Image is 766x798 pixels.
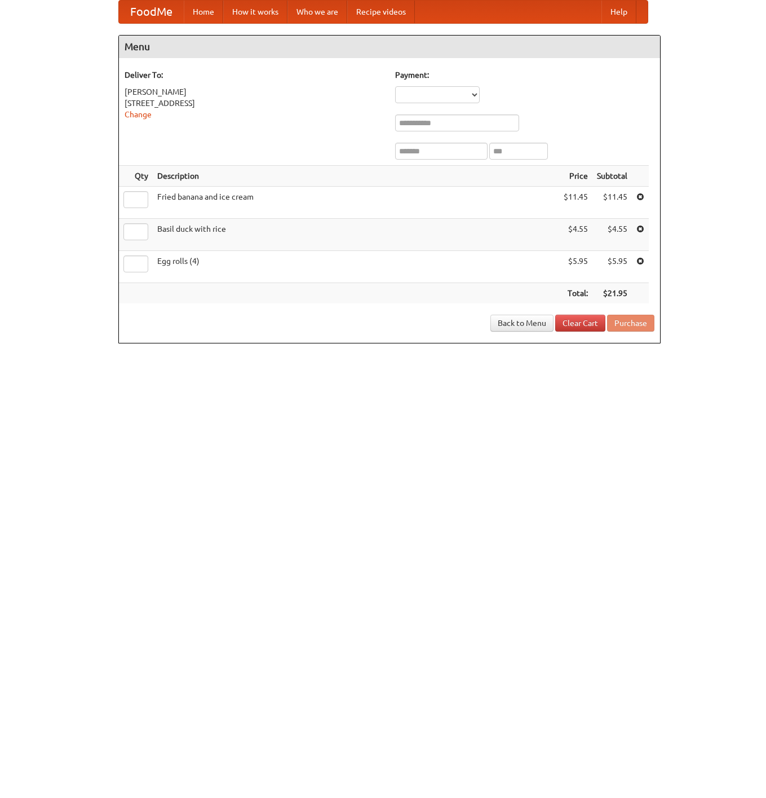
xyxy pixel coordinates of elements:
td: $5.95 [559,251,592,283]
td: $4.55 [559,219,592,251]
a: Recipe videos [347,1,415,23]
a: Clear Cart [555,315,605,332]
th: Description [153,166,559,187]
th: Subtotal [592,166,632,187]
div: [PERSON_NAME] [125,86,384,98]
a: Back to Menu [490,315,554,332]
h5: Payment: [395,69,654,81]
a: Change [125,110,152,119]
th: Qty [119,166,153,187]
div: [STREET_ADDRESS] [125,98,384,109]
h4: Menu [119,36,660,58]
a: Who we are [287,1,347,23]
td: $11.45 [592,187,632,219]
td: Egg rolls (4) [153,251,559,283]
a: FoodMe [119,1,184,23]
td: Basil duck with rice [153,219,559,251]
th: Price [559,166,592,187]
button: Purchase [607,315,654,332]
td: $5.95 [592,251,632,283]
a: Home [184,1,223,23]
th: Total: [559,283,592,304]
a: Help [601,1,636,23]
th: $21.95 [592,283,632,304]
h5: Deliver To: [125,69,384,81]
td: Fried banana and ice cream [153,187,559,219]
a: How it works [223,1,287,23]
td: $4.55 [592,219,632,251]
td: $11.45 [559,187,592,219]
